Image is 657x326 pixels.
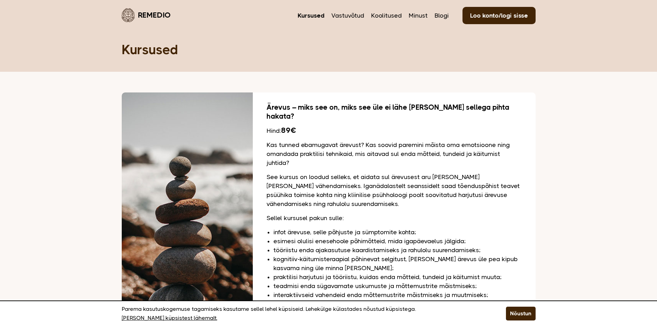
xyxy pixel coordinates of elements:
[331,11,364,20] a: Vastuvõtud
[435,11,449,20] a: Blogi
[281,126,296,135] b: 89€
[122,314,217,323] a: [PERSON_NAME] küpsistest lähemalt.
[122,305,489,323] p: Parema kasutuskogemuse tagamiseks kasutame sellel lehel küpsiseid. Lehekülge külastades nõustud k...
[267,172,522,208] p: See kursus on loodud selleks, et aidata sul ärevusest aru [PERSON_NAME] [PERSON_NAME] vähendamise...
[273,281,522,290] li: teadmisi enda sügavamate uskumuste ja mõttemustrite mõistmiseks;
[409,11,428,20] a: Minust
[273,246,522,255] li: tööriistu enda ajakasutuse kaardistamiseks ja rahulolu suurendamiseks;
[273,237,522,246] li: esimesi olulisi enesehoole põhimõtteid, mida igapäevaelus jälgida;
[122,41,536,58] h1: Kursused
[506,307,536,320] button: Nõustun
[273,228,522,237] li: infot ärevuse, selle põhjuste ja sümptomite kohta;
[267,103,522,121] h2: Ärevus – miks see on, miks see üle ei lähe [PERSON_NAME] sellega pihta hakata?
[273,290,522,299] li: interaktiivseid vahendeid enda mõttemustrite mõistmiseks ja muutmiseks;
[371,11,402,20] a: Koolitused
[267,126,522,135] div: Hind:
[462,7,536,24] a: Loo konto/logi sisse
[273,299,522,308] li: audioharjutust enda tähelepanu treenimiseks;
[298,11,325,20] a: Kursused
[267,140,522,167] p: Kas tunned ebamugavat ärevust? Kas soovid paremini mõista oma emotsioone ning omandada praktilisi...
[267,214,522,223] p: Sellel kursusel pakun sulle:
[122,7,171,23] a: Remedio
[273,273,522,281] li: praktilisi harjutusi ja tööriistu, kuidas enda mõtteid, tundeid ja käitumist muuta;
[122,8,135,22] img: Remedio logo
[273,255,522,273] li: kognitiiv-käitumisteraapial põhinevat selgitust, [PERSON_NAME] ärevus üle pea kipub kasvama ning ...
